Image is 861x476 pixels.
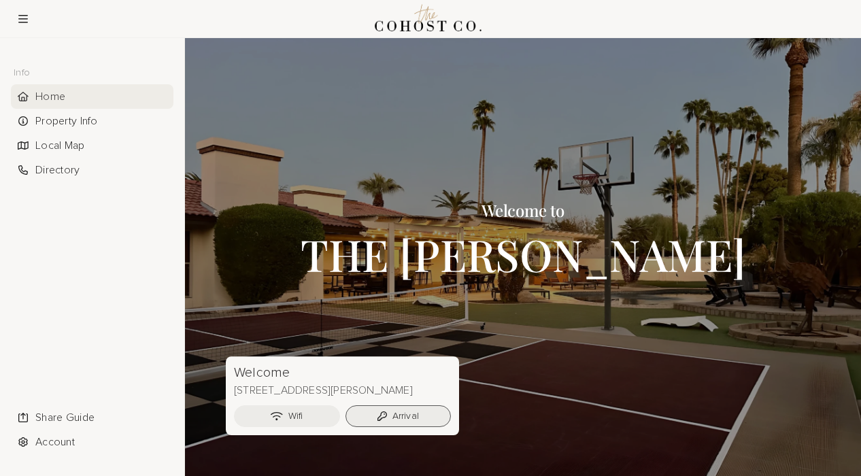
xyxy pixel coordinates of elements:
h1: THE [PERSON_NAME] [301,231,746,278]
li: Navigation item [11,109,173,133]
li: Navigation item [11,158,173,182]
li: Navigation item [11,133,173,158]
h3: Welcome [226,364,456,381]
div: Property Info [11,109,173,133]
p: [STREET_ADDRESS][PERSON_NAME] [226,384,459,398]
img: Logo [371,1,487,37]
div: Directory [11,158,173,182]
button: Wifi [234,405,340,427]
li: Navigation item [11,405,173,430]
div: Home [11,84,173,109]
div: Share Guide [11,405,173,430]
button: Arrival [345,405,452,427]
li: Navigation item [11,430,173,454]
div: Local Map [11,133,173,158]
div: Account [11,430,173,454]
h3: Welcome to [301,201,746,219]
li: Navigation item [11,84,173,109]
